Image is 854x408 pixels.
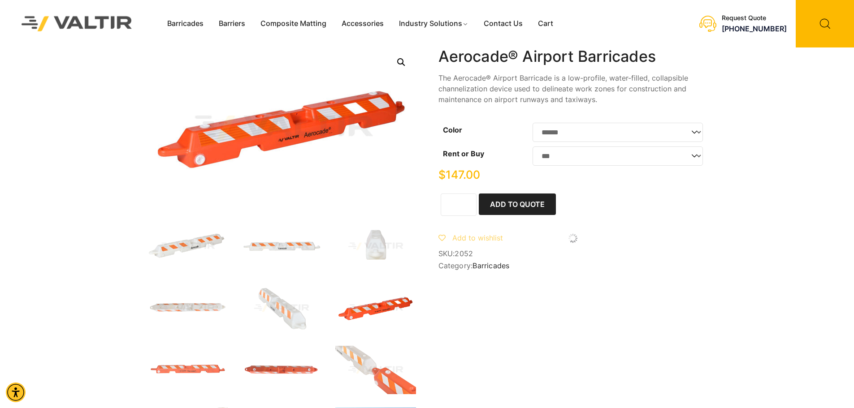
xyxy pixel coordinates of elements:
[10,4,144,43] img: Valtir Rentals
[147,346,228,394] img: An orange traffic barrier with reflective white stripes, labeled "Aerocade," designed for safety ...
[241,346,322,394] img: An orange traffic barrier with white reflective stripes, designed for road safety and visibility.
[438,47,707,66] h1: Aerocade® Airport Barricades
[147,222,228,271] img: Aerocade_Nat_3Q-1.jpg
[253,17,334,30] a: Composite Matting
[335,346,416,394] img: Two interlocking traffic barriers, one white with orange stripes and one orange with white stripe...
[6,382,26,402] div: Accessibility Menu
[455,249,473,258] span: 2052
[438,168,446,181] span: $
[438,249,707,258] span: SKU:
[241,284,322,332] img: A white traffic barrier with orange and white reflective stripes, designed for road safety and de...
[334,17,391,30] a: Accessories
[476,17,530,30] a: Contact Us
[722,24,787,33] a: call (888) 496-3625
[473,261,509,270] a: Barricades
[438,262,707,270] span: Category:
[393,54,409,70] a: Open this option
[335,222,416,271] img: A white plastic container with a spout, featuring horizontal red stripes on the side.
[241,222,322,271] img: A white safety barrier with orange reflective stripes and the brand name "Aerocade" printed on it.
[530,17,561,30] a: Cart
[443,125,462,134] label: Color
[335,284,416,332] img: An orange traffic barrier with reflective white stripes, designed for safety and visibility.
[441,193,477,216] input: Product quantity
[438,73,707,105] p: The Aerocade® Airport Barricade is a low-profile, water-filled, collapsible channelization device...
[722,14,787,22] div: Request Quote
[391,17,476,30] a: Industry Solutions
[479,193,556,215] button: Add to Quote
[438,168,480,181] bdi: 147.00
[147,284,228,332] img: text, letter
[211,17,253,30] a: Barriers
[160,17,211,30] a: Barricades
[443,149,484,158] label: Rent or Buy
